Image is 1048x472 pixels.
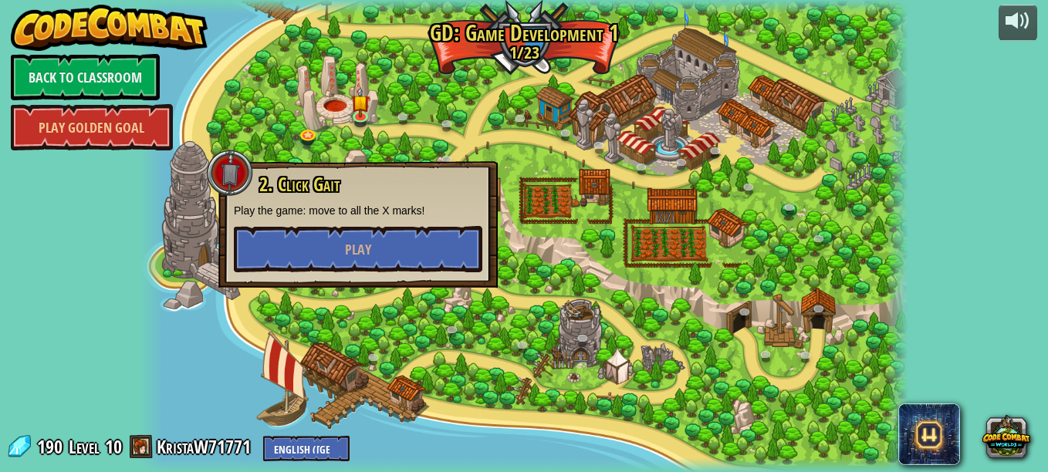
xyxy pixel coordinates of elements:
[259,171,340,197] span: 2. Click Gait
[351,86,370,118] img: level-banner-started.png
[69,434,100,460] span: Level
[105,434,122,459] span: 10
[345,240,371,259] span: Play
[234,226,482,272] button: Play
[11,104,173,150] a: Play Golden Goal
[157,434,255,459] a: KristaW71771
[11,54,160,100] a: Back to Classroom
[234,203,482,218] p: Play the game: move to all the X marks!
[999,5,1037,41] button: Adjust volume
[37,434,67,459] span: 190
[11,5,208,51] img: CodeCombat - Learn how to code by playing a game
